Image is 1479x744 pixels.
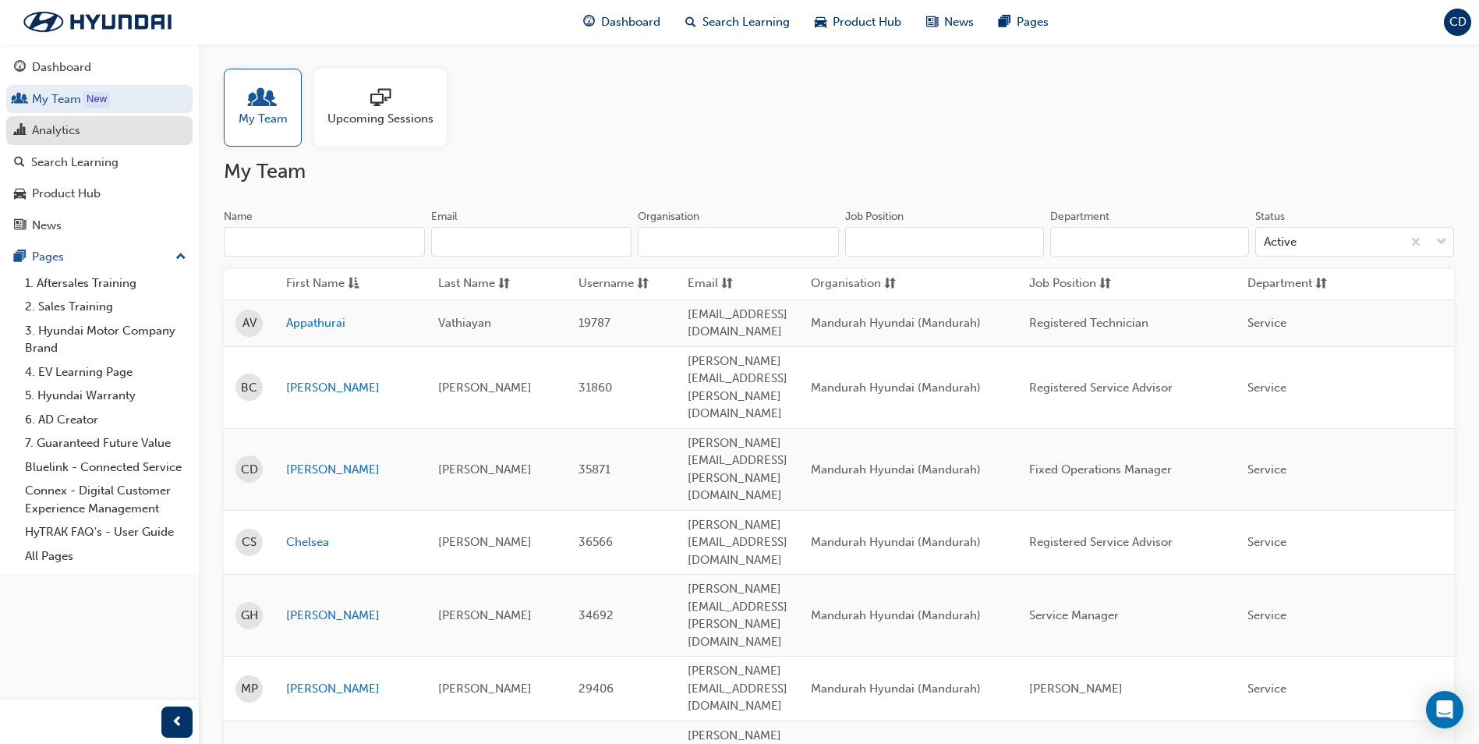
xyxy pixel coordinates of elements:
span: search-icon [14,156,25,170]
span: [PERSON_NAME] [438,608,532,622]
div: Product Hub [32,185,101,203]
span: [PERSON_NAME][EMAIL_ADDRESS][PERSON_NAME][DOMAIN_NAME] [688,582,787,649]
button: CD [1444,9,1471,36]
button: Pages [6,243,193,271]
span: Fixed Operations Manager [1029,462,1172,477]
span: Service [1247,608,1286,622]
span: Registered Service Advisor [1029,381,1173,395]
span: CD [1449,13,1467,31]
span: pages-icon [14,250,26,264]
button: Departmentsorting-icon [1247,275,1333,294]
span: [PERSON_NAME][EMAIL_ADDRESS][PERSON_NAME][DOMAIN_NAME] [688,354,787,421]
span: Mandurah Hyundai (Mandurah) [811,608,981,622]
span: people-icon [14,93,26,107]
span: GH [241,607,258,625]
span: 19787 [579,316,610,330]
a: 7. Guaranteed Future Value [19,431,193,455]
span: AV [242,314,257,332]
a: Upcoming Sessions [314,69,459,147]
span: Mandurah Hyundai (Mandurah) [811,535,981,549]
div: Organisation [638,209,699,225]
button: Emailsorting-icon [688,275,773,294]
a: My Team [224,69,314,147]
span: Mandurah Hyundai (Mandurah) [811,381,981,395]
a: guage-iconDashboard [571,6,673,38]
span: [PERSON_NAME] [438,462,532,477]
span: Service [1247,462,1286,477]
span: sorting-icon [637,275,649,294]
a: Product Hub [6,179,193,208]
a: 5. Hyundai Warranty [19,384,193,408]
span: Upcoming Sessions [327,110,433,128]
span: BC [241,379,257,397]
input: Department [1050,227,1249,257]
span: [PERSON_NAME][EMAIL_ADDRESS][PERSON_NAME][DOMAIN_NAME] [688,436,787,503]
span: people-icon [253,88,273,110]
span: Last Name [438,275,495,294]
span: Search Learning [702,13,790,31]
span: MP [241,680,258,698]
span: down-icon [1436,232,1447,253]
div: Email [431,209,458,225]
span: [PERSON_NAME] [438,381,532,395]
a: Trak [8,5,187,38]
a: 4. EV Learning Page [19,360,193,384]
span: Service [1247,535,1286,549]
span: Mandurah Hyundai (Mandurah) [811,682,981,696]
a: Appathurai [286,314,415,332]
span: 34692 [579,608,614,622]
span: 29406 [579,682,614,696]
span: [PERSON_NAME] [438,682,532,696]
input: Name [224,227,425,257]
a: car-iconProduct Hub [802,6,914,38]
span: sorting-icon [1315,275,1327,294]
input: Email [431,227,632,257]
span: 35871 [579,462,610,477]
span: car-icon [14,187,26,201]
span: sorting-icon [498,275,510,294]
h2: My Team [224,159,1454,184]
span: sessionType_ONLINE_URL-icon [370,88,391,110]
span: search-icon [685,12,696,32]
span: News [944,13,974,31]
div: Job Position [845,209,904,225]
span: sorting-icon [1099,275,1111,294]
button: Last Namesorting-icon [438,275,524,294]
span: Department [1247,275,1312,294]
span: Email [688,275,718,294]
span: 31860 [579,381,612,395]
span: CS [242,533,257,551]
div: Pages [32,248,64,266]
a: search-iconSearch Learning [673,6,802,38]
span: Job Position [1029,275,1096,294]
span: car-icon [815,12,826,32]
span: My Team [239,110,288,128]
div: Tooltip anchor [83,92,110,108]
div: Department [1050,209,1109,225]
span: chart-icon [14,124,26,138]
a: pages-iconPages [986,6,1061,38]
a: [PERSON_NAME] [286,680,415,698]
a: All Pages [19,544,193,569]
span: [EMAIL_ADDRESS][DOMAIN_NAME] [688,307,787,339]
div: Active [1264,233,1297,251]
span: Mandurah Hyundai (Mandurah) [811,462,981,477]
div: Status [1255,209,1285,225]
a: HyTRAK FAQ's - User Guide [19,520,193,544]
span: [PERSON_NAME][EMAIL_ADDRESS][DOMAIN_NAME] [688,664,787,713]
span: pages-icon [999,12,1010,32]
span: Vathiayan [438,316,491,330]
div: Analytics [32,122,80,140]
span: news-icon [14,219,26,233]
span: sorting-icon [721,275,733,294]
div: Name [224,209,253,225]
a: 2. Sales Training [19,295,193,319]
button: Usernamesorting-icon [579,275,664,294]
button: Job Positionsorting-icon [1029,275,1115,294]
span: 36566 [579,535,613,549]
span: up-icon [175,247,186,267]
a: [PERSON_NAME] [286,379,415,397]
button: First Nameasc-icon [286,275,372,294]
span: CD [241,461,258,479]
